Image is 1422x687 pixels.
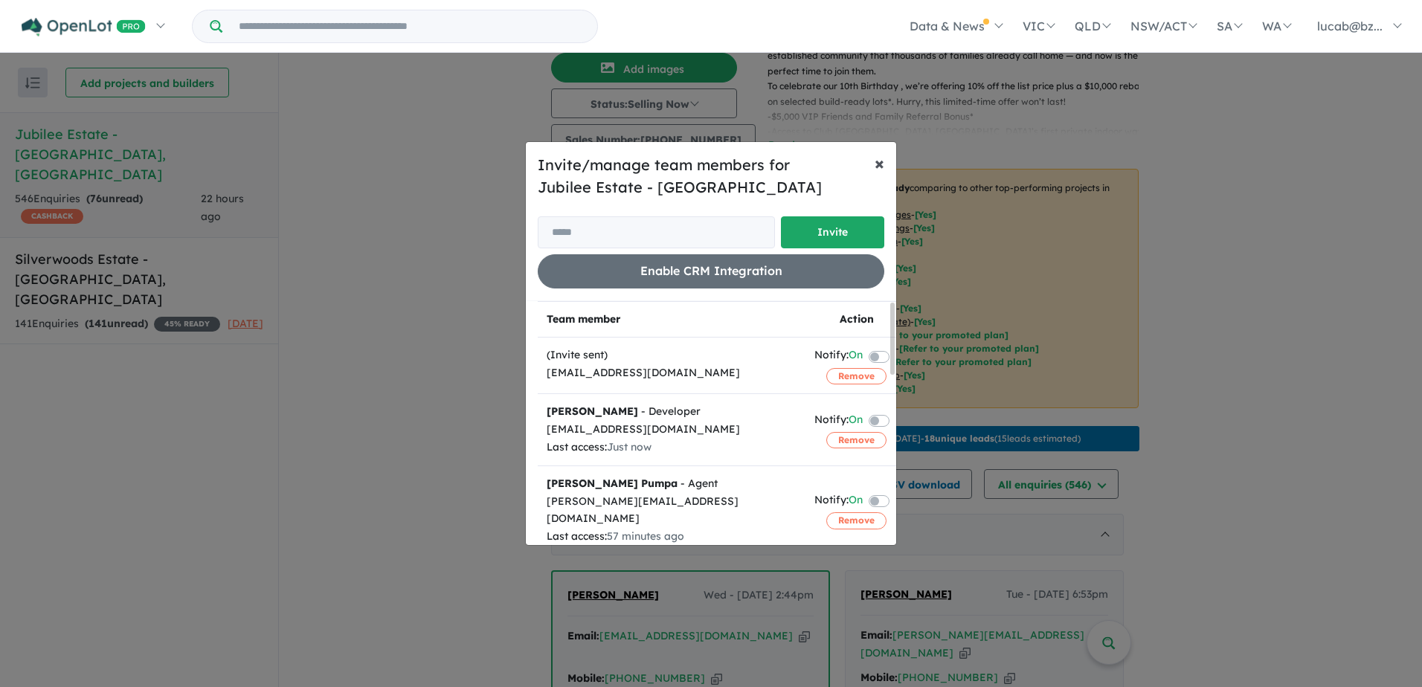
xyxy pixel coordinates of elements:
span: On [849,346,863,367]
button: Remove [826,368,887,384]
div: [PERSON_NAME][EMAIL_ADDRESS][DOMAIN_NAME] [547,493,797,529]
div: Last access: [547,439,797,457]
h5: Invite/manage team members for Jubilee Estate - [GEOGRAPHIC_DATA] [538,154,884,199]
button: Remove [826,432,887,448]
button: Invite [781,216,884,248]
span: On [849,411,863,431]
th: Action [805,301,907,338]
div: Notify: [814,491,863,512]
img: Openlot PRO Logo White [22,18,146,36]
div: Notify: [814,346,863,367]
div: Last access: [547,528,797,546]
span: On [849,491,863,512]
strong: [PERSON_NAME] [547,404,638,418]
div: - Developer [547,403,797,421]
span: lucab@bz... [1317,19,1383,33]
div: [EMAIL_ADDRESS][DOMAIN_NAME] [547,421,797,439]
span: 57 minutes ago [607,529,684,543]
span: Just now [607,440,652,454]
button: Enable CRM Integration [538,254,884,288]
div: [EMAIL_ADDRESS][DOMAIN_NAME] [547,364,797,382]
div: - Agent [547,475,797,493]
div: (Invite sent) [547,346,797,364]
span: × [875,152,884,174]
th: Team member [538,301,805,338]
strong: [PERSON_NAME] Pumpa [547,477,678,490]
input: Try estate name, suburb, builder or developer [225,10,594,42]
div: Notify: [814,411,863,431]
button: Remove [826,512,887,529]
